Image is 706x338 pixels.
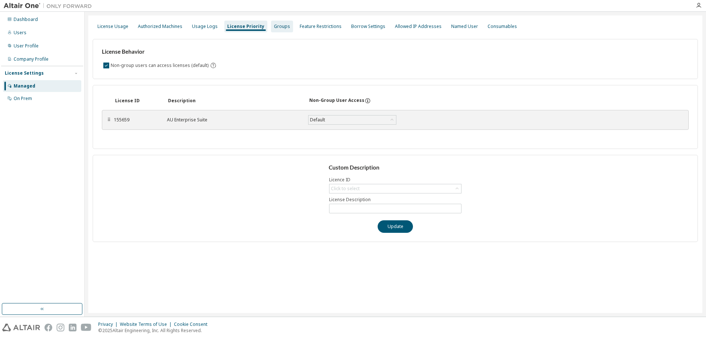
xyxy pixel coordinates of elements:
div: Usage Logs [192,24,218,29]
img: altair_logo.svg [2,324,40,331]
img: facebook.svg [44,324,52,331]
div: Click to select [329,184,461,193]
div: Privacy [98,321,120,327]
div: Groups [274,24,290,29]
h3: Custom Description [329,164,462,171]
div: Managed [14,83,35,89]
div: Authorized Machines [138,24,182,29]
div: Website Terms of Use [120,321,174,327]
div: Named User [451,24,478,29]
img: youtube.svg [81,324,92,331]
img: linkedin.svg [69,324,76,331]
img: instagram.svg [57,324,64,331]
div: User Profile [14,43,39,49]
label: Licence ID [329,177,461,183]
div: Dashboard [14,17,38,22]
div: License ID [115,98,159,104]
svg: By default any user not assigned to any group can access any license. Turn this setting off to di... [210,62,217,69]
div: Borrow Settings [351,24,385,29]
div: ⠿ [107,117,111,123]
div: License Usage [97,24,128,29]
div: License Priority [227,24,264,29]
img: Altair One [4,2,96,10]
div: Consumables [488,24,517,29]
div: AU Enterprise Suite [167,117,299,123]
h3: License Behavior [102,48,215,56]
div: Description [168,98,300,104]
label: License Description [329,197,461,203]
div: Company Profile [14,56,49,62]
div: Click to select [331,186,360,192]
div: Users [14,30,26,36]
div: Cookie Consent [174,321,212,327]
div: On Prem [14,96,32,102]
div: Default [309,115,396,124]
button: Update [378,220,413,233]
div: Allowed IP Addresses [395,24,442,29]
div: Non-Group User Access [309,97,364,104]
div: Feature Restrictions [300,24,342,29]
label: Non-group users can access licenses (default) [111,61,210,70]
div: Default [309,116,326,124]
div: 155659 [114,117,158,123]
div: License Settings [5,70,44,76]
p: © 2025 Altair Engineering, Inc. All Rights Reserved. [98,327,212,334]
